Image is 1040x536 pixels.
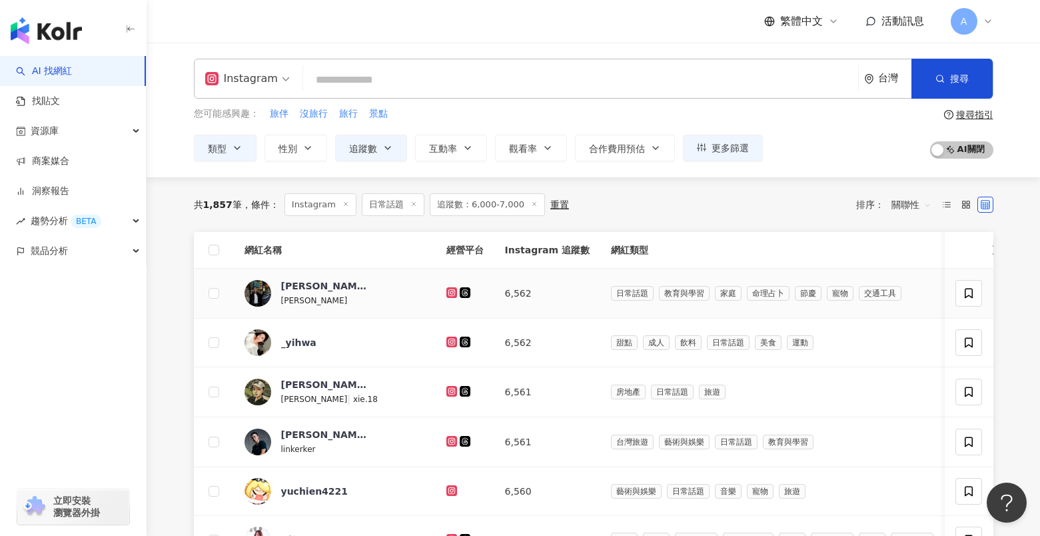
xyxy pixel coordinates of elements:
span: 日常話題 [715,435,758,449]
span: Instagram [284,193,356,216]
img: KOL Avatar [245,280,271,307]
button: 互動率 [415,135,487,161]
span: A [961,14,967,29]
span: 甜點 [611,335,638,350]
img: KOL Avatar [245,429,271,455]
div: 排序： [856,194,939,215]
span: 運動 [787,335,813,350]
span: xie.18 [353,395,378,404]
button: 追蹤數 [335,135,407,161]
img: KOL Avatar [245,329,271,356]
a: KOL Avatar[PERSON_NAME]呈[PERSON_NAME] [PERSON_NAME]linkerker [245,428,425,456]
span: 飲料 [675,335,702,350]
span: 您可能感興趣： [194,107,259,121]
img: logo [11,17,82,44]
span: 追蹤數 [349,143,377,154]
span: 日常話題 [667,484,710,499]
div: BETA [71,215,101,228]
button: 觀看率 [495,135,567,161]
span: 日常話題 [651,385,694,399]
a: KOL Avatar[PERSON_NAME]（JoJo）[PERSON_NAME]|xie.18 [245,378,425,406]
span: rise [16,217,25,226]
th: 經營平台 [436,232,494,269]
span: 趨勢分析 [31,206,101,236]
button: 搜尋 [911,59,993,99]
button: 景點 [368,107,388,121]
span: 命理占卜 [747,286,789,301]
span: 日常話題 [707,335,750,350]
button: 旅伴 [269,107,289,121]
span: 旅遊 [699,385,726,399]
span: 寵物 [827,286,853,301]
th: 網紅名稱 [234,232,436,269]
img: chrome extension [21,496,47,517]
span: 互動率 [429,143,457,154]
span: 更多篩選 [712,143,749,153]
span: 性別 [278,143,297,154]
div: 重置 [550,199,569,210]
div: yuchien4221 [281,485,348,498]
iframe: Help Scout Beacon - Open [987,483,1027,523]
span: 美食 [755,335,781,350]
div: [PERSON_NAME]呈[PERSON_NAME] [PERSON_NAME] [281,428,368,441]
span: 旅遊 [779,484,805,499]
span: 類型 [208,143,227,154]
td: 6,560 [494,467,600,516]
div: _yihwa [281,336,316,349]
span: 日常話題 [362,193,424,216]
span: 教育與學習 [763,435,813,449]
span: environment [864,74,874,84]
td: 6,562 [494,319,600,367]
button: 更多篩選 [683,135,763,161]
td: 6,561 [494,367,600,417]
span: 成人 [643,335,670,350]
span: 1,857 [203,199,233,210]
span: 旅行 [339,107,358,121]
span: 節慶 [795,286,821,301]
span: 日常話題 [611,286,654,301]
span: 景點 [369,107,388,121]
th: Instagram 追蹤數 [494,232,600,269]
span: 寵物 [747,484,774,499]
span: 條件 ： [242,199,279,210]
a: KOL Avatar[PERSON_NAME][PERSON_NAME] [245,279,425,307]
div: 搜尋指引 [956,109,993,120]
th: 網紅類型 [600,232,949,269]
a: searchAI 找網紅 [16,65,72,78]
span: [PERSON_NAME] [281,296,348,305]
span: 繁體中文 [780,14,823,29]
button: 性別 [264,135,327,161]
span: 教育與學習 [659,286,710,301]
span: 追蹤數：6,000-7,000 [430,193,545,216]
button: 旅行 [338,107,358,121]
div: [PERSON_NAME] [281,279,368,293]
span: 合作費用預估 [589,143,645,154]
a: 商案媒合 [16,155,69,168]
span: 台灣旅遊 [611,435,654,449]
img: KOL Avatar [245,478,271,505]
span: 旅伴 [270,107,288,121]
span: 沒旅行 [300,107,328,121]
a: chrome extension立即安裝 瀏覽器外掛 [17,489,129,525]
a: KOL Avataryuchien4221 [245,478,425,505]
div: 台灣 [878,73,911,84]
span: | [347,393,353,404]
div: Instagram [205,68,278,89]
span: 房地產 [611,385,646,399]
span: 藝術與娛樂 [611,484,662,499]
span: 立即安裝 瀏覽器外掛 [53,495,100,519]
span: 交通工具 [859,286,901,301]
span: [PERSON_NAME] [281,395,348,404]
span: 資源庫 [31,116,59,146]
span: linkerker [281,445,316,454]
img: KOL Avatar [245,379,271,405]
button: 沒旅行 [299,107,328,121]
span: 活動訊息 [881,15,924,27]
span: 關聯性 [891,194,931,215]
td: 6,562 [494,269,600,319]
span: question-circle [944,110,953,119]
span: 藝術與娛樂 [659,435,710,449]
span: 音樂 [715,484,742,499]
div: 共 筆 [194,199,242,210]
button: 合作費用預估 [575,135,675,161]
